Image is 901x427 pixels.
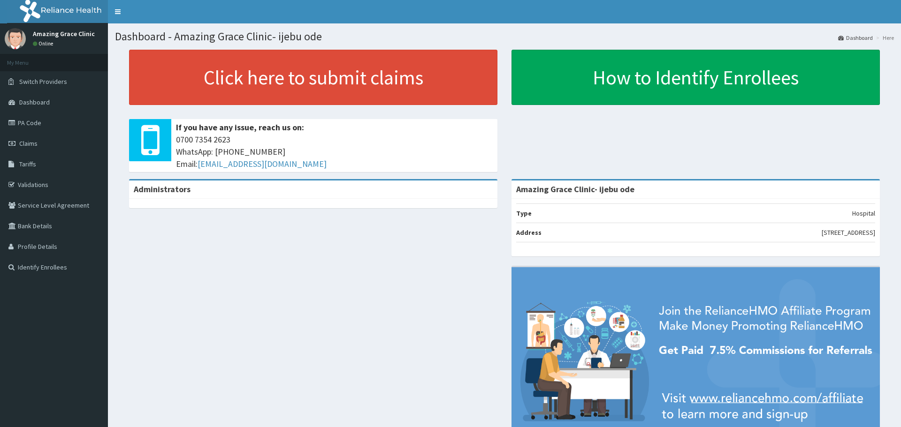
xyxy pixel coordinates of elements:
a: Dashboard [838,34,873,42]
b: Type [516,209,532,217]
h1: Dashboard - Amazing Grace Clinic- ijebu ode [115,30,894,43]
span: 0700 7354 2623 WhatsApp: [PHONE_NUMBER] Email: [176,134,493,170]
b: Address [516,228,542,237]
span: Claims [19,139,38,148]
p: Hospital [852,209,875,218]
b: If you have any issue, reach us on: [176,122,304,133]
p: Amazing Grace Clinic [33,30,95,37]
span: Dashboard [19,98,50,106]
a: Click here to submit claims [129,50,497,105]
a: [EMAIL_ADDRESS][DOMAIN_NAME] [198,158,327,169]
strong: Amazing Grace Clinic- ijebu ode [516,184,634,195]
a: How to Identify Enrollees [512,50,880,105]
p: [STREET_ADDRESS] [822,228,875,237]
a: Online [33,40,55,47]
b: Administrators [134,184,191,195]
span: Switch Providers [19,77,67,86]
img: User Image [5,28,26,49]
li: Here [874,34,894,42]
span: Tariffs [19,160,36,168]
